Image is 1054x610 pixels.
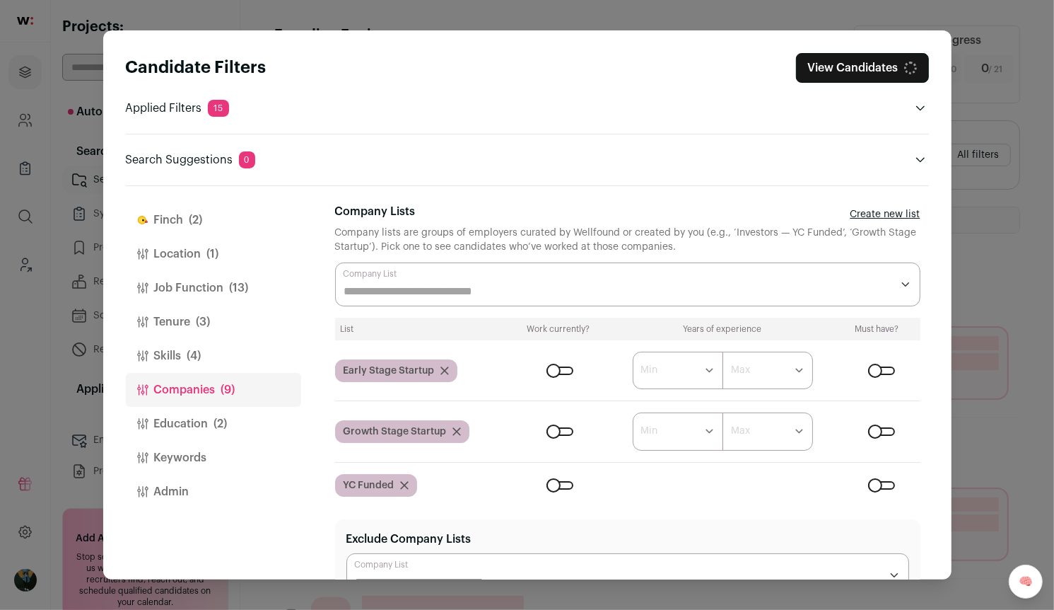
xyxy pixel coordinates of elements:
label: Exclude Company Lists [346,531,472,548]
span: 15 [208,100,229,117]
a: 🧠 [1009,565,1043,599]
span: YC Funded [344,478,394,493]
button: Companies(9) [126,373,301,407]
label: Max [731,363,750,377]
p: Applied Filters [126,100,229,117]
span: (1) [207,246,219,263]
strong: Candidate Filters [126,59,267,76]
span: Growth Stage Startup [344,425,447,439]
span: Early Stage Startup [344,364,435,378]
span: (2) [189,212,203,229]
label: Min [640,424,657,438]
button: Close search preferences [796,53,929,83]
button: Admin [126,475,301,509]
span: (3) [197,313,211,330]
span: (13) [230,280,249,297]
button: Open applied filters [912,100,929,117]
label: Max [731,424,750,438]
button: Tenure(3) [126,305,301,339]
button: Location(1) [126,237,301,271]
p: Search Suggestions [126,151,255,168]
div: Company lists are groups of employers curated by Wellfound or created by you (e.g., ‘Investors — ... [335,226,920,254]
div: Years of experience [616,323,828,335]
div: Must have? [840,323,915,335]
a: Create new list [850,207,920,221]
button: Job Function(13) [126,271,301,305]
label: Company Lists [335,203,416,220]
button: Finch(2) [126,203,301,237]
div: List [341,323,500,335]
span: (9) [221,381,235,398]
label: Min [640,363,657,377]
button: Keywords [126,441,301,475]
button: Skills(4) [126,339,301,373]
span: (2) [214,415,228,432]
span: (4) [187,347,201,364]
button: Education(2) [126,407,301,441]
div: Work currently? [511,323,605,335]
span: 0 [239,151,255,168]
